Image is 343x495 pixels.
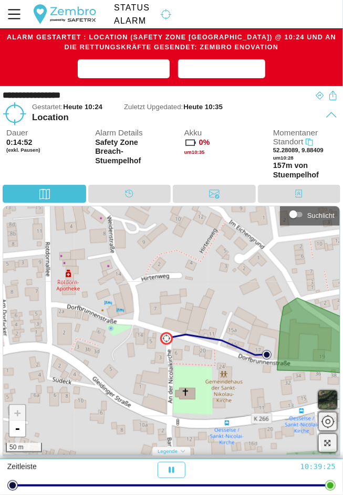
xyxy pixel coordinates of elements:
span: Heute 10:24 [63,103,102,111]
span: 52.28089, 9.88409 [273,147,324,153]
div: Timeline [88,185,171,203]
span: um 10:35 [184,149,205,155]
div: 10:39:25 [227,462,336,471]
button: Notiz hinzufügen [78,59,170,78]
span: 0% [199,138,210,146]
img: GEOFENCE.svg [154,9,178,20]
img: PathStart.svg [262,350,272,360]
span: Zuletzt Upgedated: [124,103,183,111]
span: 157m von Stuempelhof [273,161,340,180]
span: um 10:28 [273,155,294,161]
div: Suchlicht [285,207,335,223]
div: Kontakte [258,185,341,203]
span: Legende [158,448,178,454]
img: GEOFENCE.svg [3,102,27,126]
span: Momentaner Standort [273,128,318,146]
div: Nachrichten [173,185,256,203]
div: 50 m [6,443,42,452]
span: Alarm auflösen [186,63,257,76]
img: GEOFENCE.svg [162,334,171,343]
div: Alarm [114,16,150,26]
span: Akku [184,129,252,138]
span: Heute 10:35 [183,103,223,111]
span: Alarm Details [95,129,162,138]
span: Alarm gestartet : Location (Safety Zone [GEOGRAPHIC_DATA]) @ 10:24 Und an die Rettungskräfte gese... [7,34,336,51]
div: Status [114,3,150,13]
span: 0:14:52 [6,138,33,146]
div: Zeitleiste [7,462,116,478]
a: Zoom in [9,405,25,421]
span: Gestartet: [32,103,63,111]
button: Alarm auflösen [178,59,265,78]
span: (exkl. Pausen) [6,147,74,153]
span: Dauer [6,129,74,138]
div: Location [32,112,299,123]
div: Karte [3,185,86,203]
span: Notiz hinzufügen [86,63,161,76]
div: Suchlicht [307,212,335,219]
a: Zoom out [9,421,25,437]
span: Safety Zone Breach- Stuempelhof [95,138,162,165]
